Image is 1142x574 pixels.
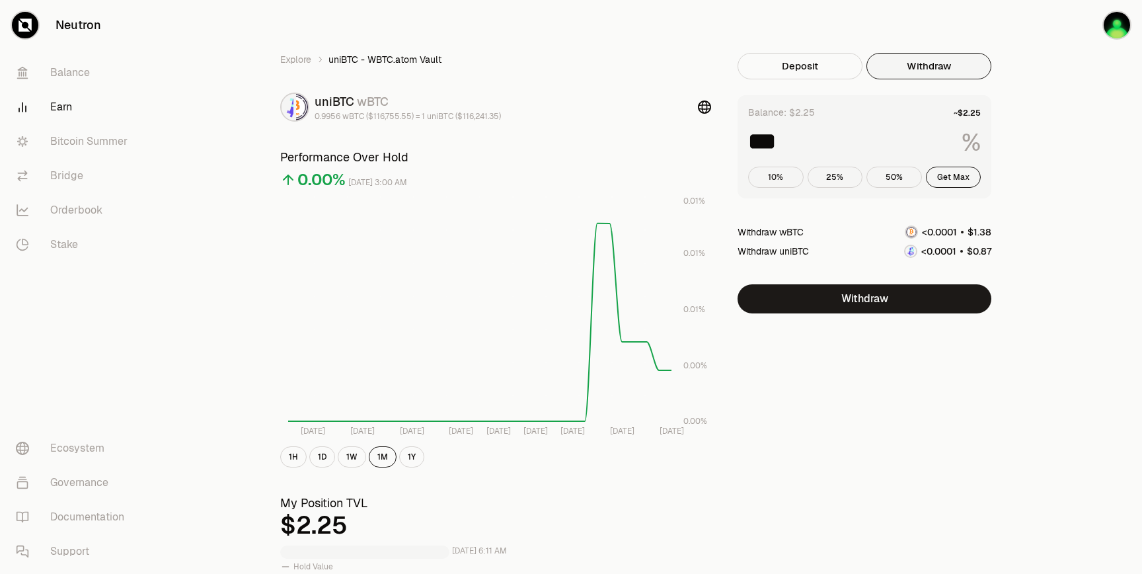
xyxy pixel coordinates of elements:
[866,53,991,79] button: Withdraw
[280,53,711,66] nav: breadcrumb
[399,446,424,468] button: 1Y
[748,106,815,119] div: Balance: $2.25
[350,426,375,436] tspan: [DATE]
[452,544,507,559] div: [DATE] 6:11 AM
[560,426,585,436] tspan: [DATE]
[683,360,707,371] tspan: 0.00%
[5,56,143,90] a: Balance
[738,53,862,79] button: Deposit
[280,512,711,539] div: $2.25
[905,246,916,257] img: uniBTC Logo
[280,446,307,468] button: 1H
[906,227,917,237] img: wBTC Logo
[738,245,809,258] div: Withdraw uniBTC
[5,431,143,466] a: Ecosystem
[683,416,707,427] tspan: 0.00%
[5,124,143,159] a: Bitcoin Summer
[293,561,333,572] span: Hold Value
[297,169,346,190] div: 0.00%
[357,94,389,109] span: wBTC
[449,426,473,436] tspan: [DATE]
[748,167,804,188] button: 10%
[348,175,407,190] div: [DATE] 3:00 AM
[315,111,501,122] div: 0.9956 wBTC ($116,755.55) = 1 uniBTC ($116,241.35)
[808,167,863,188] button: 25%
[301,426,325,436] tspan: [DATE]
[660,426,684,436] tspan: [DATE]
[280,148,711,167] h3: Performance Over Hold
[5,159,143,193] a: Bridge
[296,94,308,120] img: wBTC Logo
[523,426,548,436] tspan: [DATE]
[282,94,293,120] img: uniBTC Logo
[962,130,981,156] span: %
[683,304,705,315] tspan: 0.01%
[400,426,424,436] tspan: [DATE]
[926,167,981,188] button: Get Max
[5,227,143,262] a: Stake
[5,193,143,227] a: Orderbook
[309,446,335,468] button: 1D
[738,284,991,313] button: Withdraw
[5,534,143,569] a: Support
[5,90,143,124] a: Earn
[683,196,705,206] tspan: 0.01%
[486,426,511,436] tspan: [DATE]
[338,446,366,468] button: 1W
[866,167,922,188] button: 50%
[683,248,705,259] tspan: 0.01%
[315,93,501,111] div: uniBTC
[1104,12,1130,38] img: QA
[610,426,634,436] tspan: [DATE]
[280,494,711,512] h3: My Position TVL
[5,466,143,500] a: Governance
[280,53,311,66] a: Explore
[5,500,143,534] a: Documentation
[328,53,441,66] span: uniBTC - WBTC.atom Vault
[369,446,397,468] button: 1M
[738,225,804,239] div: Withdraw wBTC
